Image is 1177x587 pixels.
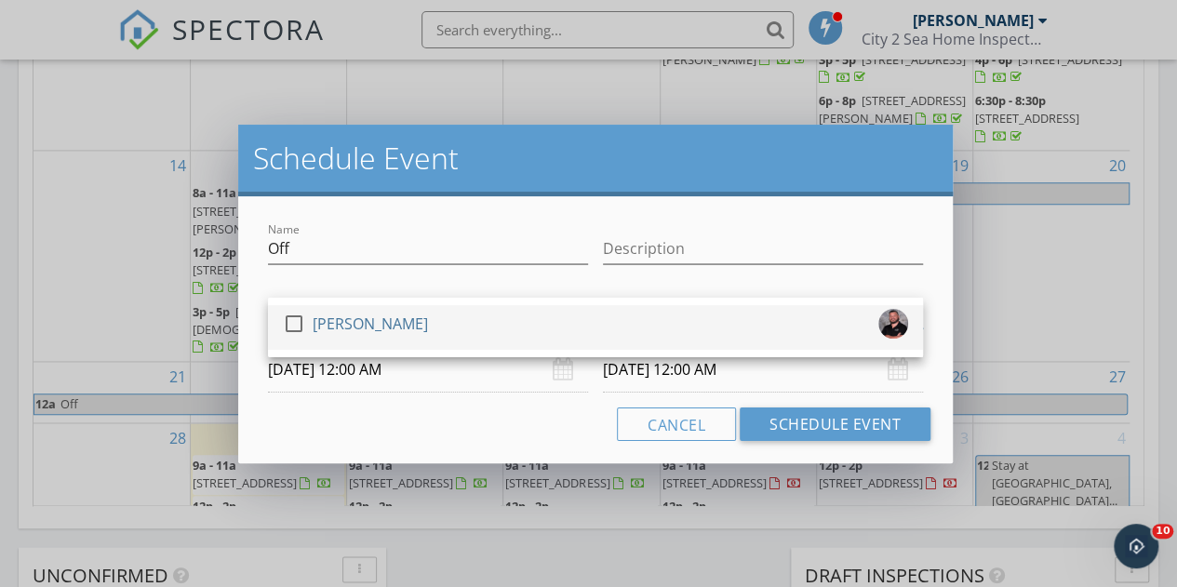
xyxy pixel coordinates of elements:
span: 10 [1152,524,1173,539]
img: cda51ba19eee474994cc2cfdace1bdac.jpeg [878,309,908,339]
iframe: Intercom live chat [1114,524,1158,568]
input: Select date [603,347,923,393]
h2: Schedule Event [253,140,938,177]
button: Schedule Event [740,407,930,441]
button: Cancel [617,407,736,441]
input: Select date [268,347,588,393]
div: [PERSON_NAME] [313,309,428,339]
